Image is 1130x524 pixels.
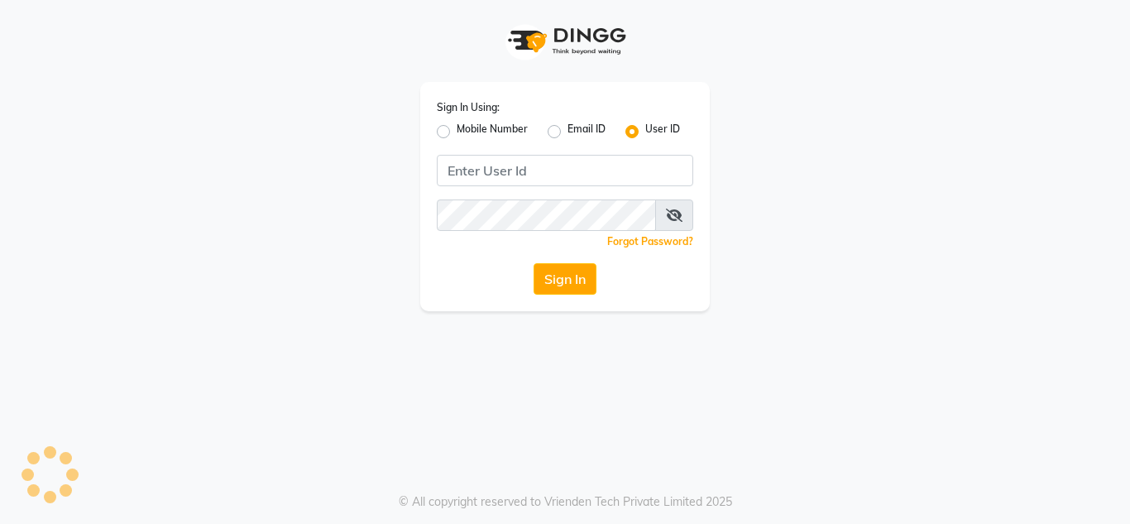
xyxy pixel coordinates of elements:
[437,100,500,115] label: Sign In Using:
[567,122,606,142] label: Email ID
[534,263,596,295] button: Sign In
[607,235,693,248] a: Forgot Password?
[645,122,680,142] label: User ID
[499,17,631,65] img: logo1.svg
[437,155,693,186] input: Username
[437,200,656,231] input: Username
[457,122,528,142] label: Mobile Number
